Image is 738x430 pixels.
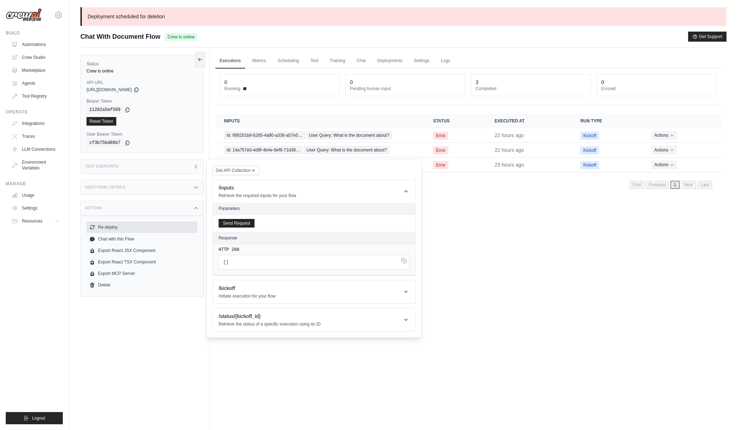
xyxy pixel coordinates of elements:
[580,132,599,140] span: Kickoff
[424,114,486,128] th: Status
[9,52,63,63] a: Crew Studio
[224,79,227,86] div: 0
[6,412,63,424] button: Logout
[495,147,524,153] time: September 3, 2025 at 11:41 BST
[219,235,237,241] h2: Response
[219,321,321,327] p: Retrieve the status of a specific execution using its ID
[9,156,63,174] a: Environment Variables
[219,285,276,292] h1: /kickoff
[6,8,42,22] img: Logo
[248,53,271,69] a: Metrics
[9,90,63,102] a: Tool Registry
[697,181,712,189] span: Last
[224,146,303,154] span: Id: 14a757e0-4d9f-4b4e-9ef9-71d38…
[9,39,63,50] a: Automations
[601,86,712,92] dt: Errored
[219,206,410,211] h2: Parameters
[87,106,123,114] code: 11282a5ef589
[87,139,123,147] code: cf3b75bd88b7
[651,146,677,154] button: Actions for execution
[87,68,197,74] div: Crew is online
[476,86,586,92] dt: Completed
[226,260,228,265] span: ]
[85,185,125,190] h3: Additional Details
[85,164,119,169] h3: Test Endpoints
[9,215,63,227] button: Resources
[6,181,63,187] div: Manage
[80,32,160,42] span: Chat With Document Flow
[350,86,461,92] dt: Pending human input
[223,260,226,265] span: [
[436,53,454,69] a: Logs
[219,293,276,299] p: Initiate execution for your flow
[307,131,392,139] span: User Query: What is the document about?
[215,175,721,193] nav: Pagination
[433,146,448,154] span: Error
[215,53,245,69] a: Executions
[352,53,370,69] a: Chat
[273,53,303,69] a: Scheduling
[306,53,323,69] a: Test
[32,415,45,421] span: Logout
[9,190,63,201] a: Usage
[22,218,42,224] span: Resources
[373,53,407,69] a: Deployments
[486,114,572,128] th: Executed at
[9,78,63,89] a: Agents
[215,114,721,193] section: Crew executions table
[326,53,350,69] a: Training
[433,161,448,169] span: Error
[630,181,712,189] nav: Pagination
[212,166,260,175] button: Get API Collection
[219,193,296,198] p: Retrieve the required inputs for your flow
[85,206,102,210] h3: Actions
[410,53,434,69] a: Settings
[688,32,727,42] button: Get Support
[80,7,727,26] p: Deployment scheduled for deletion
[87,131,197,137] label: User Bearer Token
[651,131,677,140] button: Actions for execution
[87,80,197,85] label: API URL
[87,245,197,256] a: Export React JSX Component
[215,114,424,128] th: Inputs
[165,33,197,41] span: Crew is online
[219,247,410,253] pre: HTTP 200
[601,79,604,86] div: 0
[651,160,677,169] button: Actions for execution
[476,79,478,86] div: 3
[87,61,197,67] label: Status
[9,118,63,129] a: Integrations
[224,131,416,139] a: View execution details for Id
[87,279,197,291] a: Delete
[87,87,132,93] span: [URL][DOMAIN_NAME]
[87,117,116,126] a: Reset Token
[702,396,738,430] iframe: Chat Widget
[630,181,644,189] span: First
[580,161,599,169] span: Kickoff
[9,144,63,155] a: LLM Connections
[224,146,416,154] a: View execution details for Id
[646,181,669,189] span: Previous
[433,132,448,140] span: Error
[495,132,524,138] time: September 3, 2025 at 11:52 BST
[216,168,251,173] span: Get API Collection
[87,268,197,279] a: Export MCP Server
[9,65,63,76] a: Marketplace
[671,181,679,189] span: 1
[350,79,353,86] div: 0
[219,184,296,191] h1: /inputs
[681,181,696,189] span: Next
[9,202,63,214] a: Settings
[87,98,197,104] label: Bearer Token
[9,131,63,142] a: Traces
[224,131,305,139] span: Id: 695201b8-6265-4a90-a336-a57e5…
[6,109,63,115] div: Operate
[219,313,321,320] h1: /status/{kickoff_id}
[224,86,240,92] span: Running
[6,30,63,36] div: Build
[572,114,643,128] th: Run Type
[87,233,197,245] a: Chat with this Flow
[495,162,524,168] time: September 3, 2025 at 11:27 BST
[580,146,599,154] span: Kickoff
